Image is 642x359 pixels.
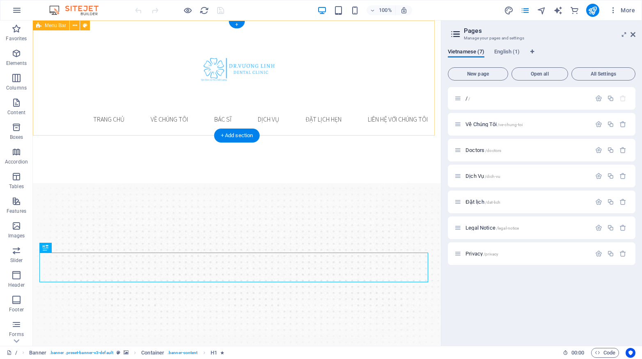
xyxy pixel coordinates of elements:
[141,348,164,358] span: Click to select. Double-click to edit
[484,252,498,256] span: /privacy
[6,60,27,67] p: Elements
[6,85,27,91] p: Columns
[607,198,614,205] div: Duplicate
[520,6,530,15] i: Pages (Ctrl+Alt+S)
[10,134,23,140] p: Boxes
[199,5,209,15] button: reload
[606,4,638,17] button: More
[595,348,615,358] span: Code
[379,5,392,15] h6: 100%
[619,121,626,128] div: Remove
[463,225,591,230] div: Legal Notice/legal-notice
[463,122,591,127] div: Về Chúng Tôi/ve-chung-toi
[570,5,580,15] button: commerce
[9,331,24,338] p: Forms
[496,226,519,230] span: /legal-notice
[595,173,602,179] div: Settings
[463,251,591,256] div: Privacy/privacy
[464,27,635,35] h2: Pages
[504,6,514,15] i: Design (Ctrl+Alt+Y)
[463,96,591,101] div: //
[571,67,635,81] button: All Settings
[400,7,408,14] i: On resize automatically adjust zoom level to fit chosen device.
[570,6,579,15] i: Commerce
[595,198,602,205] div: Settings
[45,23,66,28] span: Menu Bar
[607,95,614,102] div: Duplicate
[619,147,626,154] div: Remove
[167,348,197,358] span: . banner-content
[619,95,626,102] div: The startpage cannot be deleted
[595,95,602,102] div: Settings
[591,348,619,358] button: Code
[575,71,632,76] span: All Settings
[485,174,500,179] span: /dich-vu
[563,348,585,358] h6: Session time
[595,250,602,257] div: Settings
[10,257,23,264] p: Slider
[199,6,209,15] i: Reload page
[220,350,224,355] i: Element contains an animation
[626,348,635,358] button: Usercentrics
[571,348,584,358] span: 00 00
[511,67,568,81] button: Open all
[577,350,578,356] span: :
[607,173,614,179] div: Duplicate
[465,251,498,257] span: Click to open page
[619,224,626,231] div: Remove
[607,147,614,154] div: Duplicate
[214,129,260,143] div: + Add section
[5,159,28,165] p: Accordion
[520,5,530,15] button: pages
[9,306,24,313] p: Footer
[537,5,547,15] button: navigator
[465,95,470,101] span: Click to open page
[448,48,635,64] div: Language Tabs
[464,35,619,42] h3: Manage your pages and settings
[498,122,523,127] span: /ve-chung-toi
[494,47,520,58] span: English (1)
[595,121,602,128] div: Settings
[588,6,597,15] i: Publish
[465,199,500,205] span: Click to open page
[465,147,501,153] span: Click to open page
[553,5,563,15] button: text_generator
[7,109,25,116] p: Content
[463,199,591,205] div: Đặt lịch/dat-lich
[50,348,113,358] span: . banner .preset-banner-v3-default
[8,282,25,288] p: Header
[595,147,602,154] div: Settings
[595,224,602,231] div: Settings
[452,71,504,76] span: New page
[586,4,599,17] button: publish
[448,47,484,58] span: Vietnamese (7)
[619,173,626,179] div: Remove
[448,67,508,81] button: New page
[504,5,514,15] button: design
[117,350,120,355] i: This element is a customizable preset
[183,5,193,15] button: Click here to leave preview mode and continue editing
[124,350,128,355] i: This element contains a background
[7,208,26,214] p: Features
[485,148,501,153] span: /doctors
[8,232,25,239] p: Images
[465,173,500,179] span: Click to open page
[7,348,17,358] a: Click to cancel selection. Double-click to open Pages
[515,71,564,76] span: Open all
[463,147,591,153] div: Doctors/doctors
[367,5,396,15] button: 100%
[619,250,626,257] div: Remove
[463,173,591,179] div: Dịch Vụ/dich-vu
[29,348,46,358] span: Click to select. Double-click to edit
[465,225,519,231] span: Click to open page
[9,183,24,190] p: Tables
[607,121,614,128] div: Duplicate
[485,200,500,205] span: /dat-lich
[211,348,217,358] span: Click to select. Double-click to edit
[6,35,27,42] p: Favorites
[607,250,614,257] div: Duplicate
[29,348,224,358] nav: breadcrumb
[609,6,635,14] span: More
[607,224,614,231] div: Duplicate
[47,5,109,15] img: Editor Logo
